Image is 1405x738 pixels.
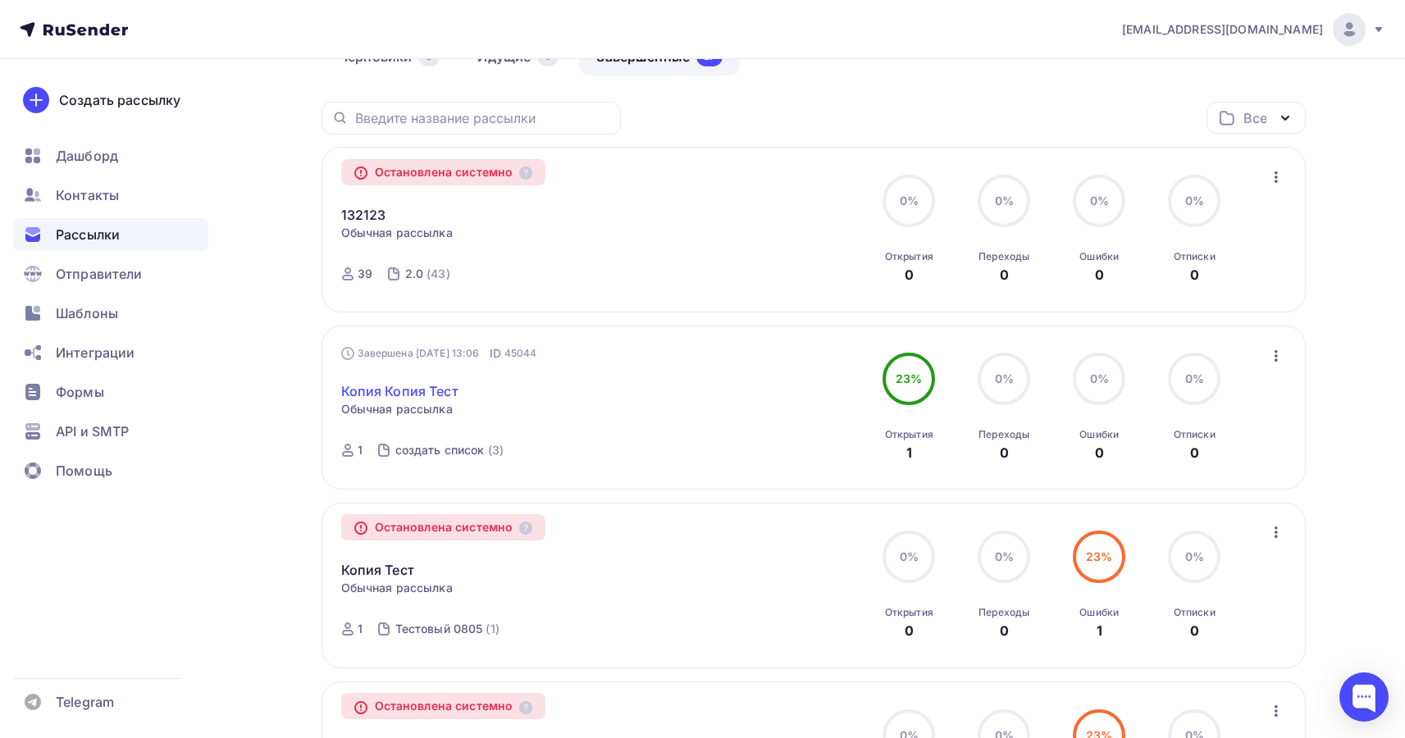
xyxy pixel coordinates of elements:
[1174,606,1216,619] div: Отписки
[1174,428,1216,441] div: Отписки
[341,580,453,596] span: Обычная рассылка
[56,692,114,712] span: Telegram
[56,421,129,441] span: API и SMTP
[1185,371,1204,385] span: 0%
[1190,265,1199,285] div: 0
[59,90,180,110] div: Создать рассылку
[1090,194,1109,207] span: 0%
[1174,250,1216,263] div: Отписки
[405,266,423,282] div: 2.0
[56,461,112,481] span: Помощь
[978,428,1029,441] div: Переходы
[13,139,208,172] a: Дашборд
[490,345,501,362] span: ID
[504,345,537,362] span: 45044
[885,606,933,619] div: Открытия
[1185,194,1204,207] span: 0%
[395,621,483,637] div: Тестовый 0805
[13,297,208,330] a: Шаблоны
[56,225,120,244] span: Рассылки
[1090,371,1109,385] span: 0%
[56,382,104,402] span: Формы
[1207,102,1306,134] button: Все
[1095,443,1104,462] div: 0
[486,621,499,637] div: (1)
[906,443,912,462] div: 1
[341,514,546,540] div: Остановлена системно
[394,437,505,463] a: создать список (3)
[1000,265,1009,285] div: 0
[1190,443,1199,462] div: 0
[358,442,363,458] div: 1
[341,693,546,719] div: Остановлена системно
[896,371,922,385] span: 23%
[341,159,546,185] div: Остановлена системно
[1185,549,1204,563] span: 0%
[1079,606,1119,619] div: Ошибки
[885,428,933,441] div: Открытия
[995,371,1014,385] span: 0%
[995,194,1014,207] span: 0%
[394,616,501,642] a: Тестовый 0805 (1)
[341,381,458,401] a: Копия Копия Тест
[1122,13,1385,46] a: [EMAIL_ADDRESS][DOMAIN_NAME]
[1079,428,1119,441] div: Ошибки
[13,179,208,212] a: Контакты
[395,442,485,458] div: создать список
[978,606,1029,619] div: Переходы
[1000,443,1009,462] div: 0
[56,146,118,166] span: Дашборд
[995,549,1014,563] span: 0%
[905,265,914,285] div: 0
[341,560,414,580] a: Копия Тест
[427,266,450,282] div: (43)
[13,257,208,290] a: Отправители
[1190,621,1199,640] div: 0
[1086,549,1112,563] span: 23%
[1097,621,1102,640] div: 1
[1243,108,1266,128] div: Все
[488,442,504,458] div: (3)
[341,401,453,417] span: Обычная рассылка
[978,250,1029,263] div: Переходы
[13,218,208,251] a: Рассылки
[905,621,914,640] div: 0
[358,266,372,282] div: 39
[56,264,143,284] span: Отправители
[13,376,208,408] a: Формы
[1079,250,1119,263] div: Ошибки
[1095,265,1104,285] div: 0
[355,109,611,127] input: Введите название рассылки
[404,261,452,287] a: 2.0 (43)
[900,549,919,563] span: 0%
[1000,621,1009,640] div: 0
[900,194,919,207] span: 0%
[56,343,135,362] span: Интеграции
[56,303,118,323] span: Шаблоны
[358,621,363,637] div: 1
[341,345,537,362] div: Завершена [DATE] 13:06
[1122,21,1323,38] span: [EMAIL_ADDRESS][DOMAIN_NAME]
[56,185,119,205] span: Контакты
[885,250,933,263] div: Открытия
[341,225,453,241] span: Обычная рассылка
[341,205,386,225] a: 132123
